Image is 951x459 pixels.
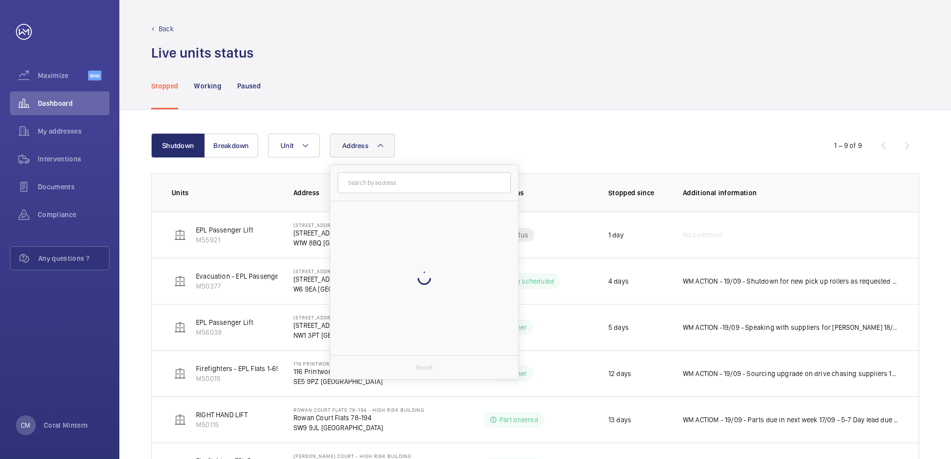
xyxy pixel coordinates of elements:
span: Unit [281,142,293,150]
div: 1 – 9 of 9 [834,141,862,151]
p: M55921 [196,235,253,245]
p: RIGHT HAND LIFT [196,410,248,420]
p: [STREET_ADDRESS][PERSON_NAME] [293,320,402,330]
h1: Live units status [151,44,254,62]
p: M56038 [196,327,253,337]
p: SE5 9PZ [GEOGRAPHIC_DATA] [293,377,435,386]
p: Evacuation - EPL Passenger Lift No 1 [196,271,308,281]
p: Working [194,81,221,91]
p: Stopped since [608,188,667,198]
p: 4 days [608,276,629,286]
p: [STREET_ADDRESS] [293,222,385,228]
img: elevator.svg [174,321,186,333]
p: EPL Passenger Lift [196,225,253,235]
span: Dashboard [38,98,109,108]
p: [STREET_ADDRESS] [293,228,385,238]
span: Address [342,142,369,150]
span: Any questions ? [38,253,109,263]
p: [STREET_ADDRESS] [293,274,380,284]
p: Rowan Court Flats 78-194 [293,413,424,423]
span: Documents [38,182,109,192]
img: elevator.svg [174,275,186,287]
span: Maximize [38,71,88,80]
p: [STREET_ADDRESS] [293,268,380,274]
span: Interventions [38,154,109,164]
input: Search by address [338,172,511,193]
p: Back [159,24,174,34]
p: 5 days [608,322,629,332]
img: elevator.svg [174,368,186,380]
p: Paused [237,81,261,91]
p: M50115 [196,420,248,430]
p: NW1 3PT [GEOGRAPHIC_DATA] [293,330,402,340]
p: W6 9EA [GEOGRAPHIC_DATA] [293,284,380,294]
p: Coral Mintern [44,420,88,430]
p: Reset [416,363,433,373]
p: M50019 [196,374,294,383]
p: [PERSON_NAME] Court - High Risk Building [293,453,411,459]
p: WM ACTIOM - 19/09 - Parts due in next week 17/09 - 5-7 Day lead due in [DATE] [DATE] Part Ordered... [683,415,899,425]
img: elevator.svg [174,414,186,426]
span: Beta [88,71,101,80]
button: Breakdown [204,134,258,157]
p: EPL Passenger Lift [196,317,253,327]
p: SW9 9JL [GEOGRAPHIC_DATA] [293,423,424,433]
p: CM [21,420,30,430]
img: elevator.svg [174,229,186,241]
p: Rowan Court Flats 78-194 - High Risk Building [293,407,424,413]
span: My addresses [38,126,109,136]
p: Stopped [151,81,178,91]
span: Compliance [38,210,109,220]
p: W1W 8BQ [GEOGRAPHIC_DATA] [293,238,385,248]
p: Firefighters - EPL Flats 1-65 No 1 [196,364,294,374]
p: M50377 [196,281,308,291]
p: WM ACTION - 19/09 - Shutdown for new pick up rollers as requested from client 18/09 - Follow up [... [683,276,899,286]
p: Part ordered [499,415,538,425]
p: WM ACTION -19/09 - Speaking with suppliers for [PERSON_NAME] 18/09 Repairs attended, air cord rol... [683,322,899,332]
p: Additional information [683,188,899,198]
button: Unit [268,134,320,157]
p: Units [172,188,278,198]
p: 116 Printworks Apartments Flats 1-65 - High Risk Building [293,361,435,367]
p: 116 Printworks Apartments Flats 1-65 [293,367,435,377]
p: Address [293,188,435,198]
p: WM ACTION - 19/09 - Sourcing upgrade on drive chasing suppliers 16/09 - Tek in communications wit... [683,369,899,379]
p: [STREET_ADDRESS][PERSON_NAME] [293,314,402,320]
p: 12 days [608,369,631,379]
span: No comment [683,230,723,240]
p: 13 days [608,415,631,425]
p: 1 day [608,230,624,240]
button: Shutdown [151,134,205,157]
button: Address [330,134,395,157]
